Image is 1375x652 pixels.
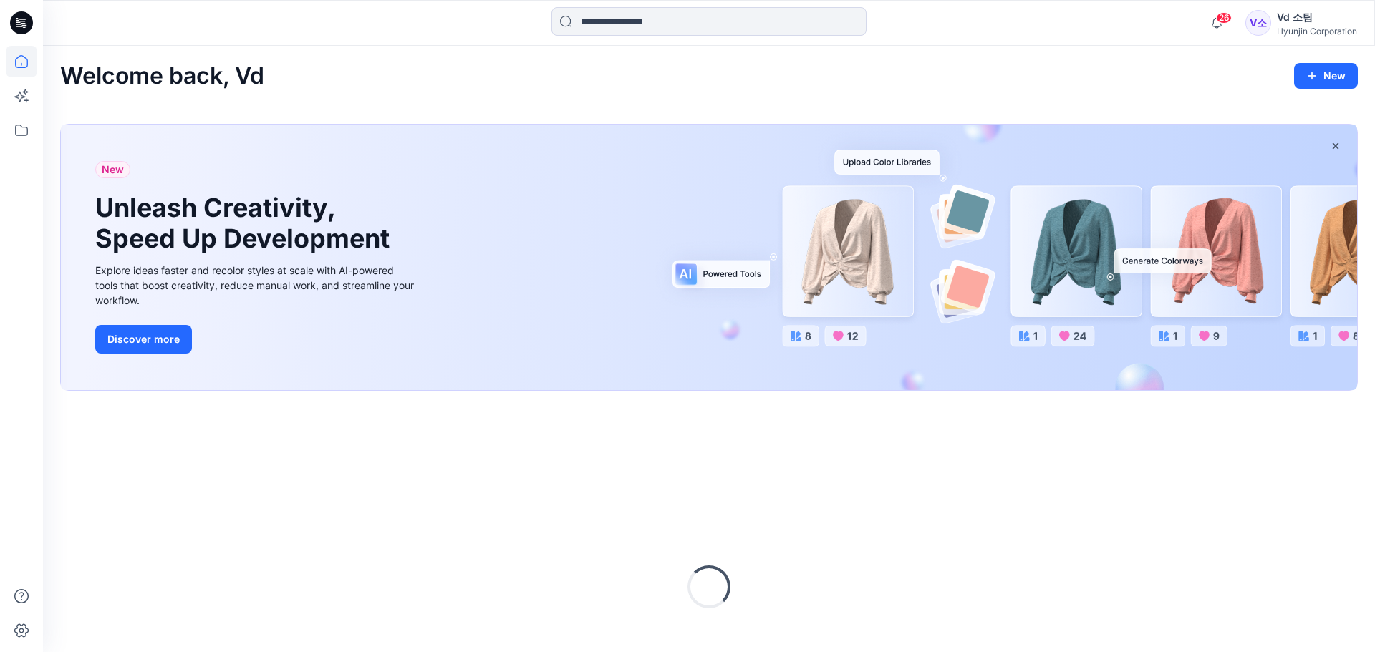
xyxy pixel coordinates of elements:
[1294,63,1358,89] button: New
[1216,12,1232,24] span: 26
[60,63,264,89] h2: Welcome back, Vd
[1245,10,1271,36] div: V소
[102,161,124,178] span: New
[95,263,418,308] div: Explore ideas faster and recolor styles at scale with AI-powered tools that boost creativity, red...
[1277,9,1357,26] div: Vd 소팀
[95,193,396,254] h1: Unleash Creativity, Speed Up Development
[1277,26,1357,37] div: Hyunjin Corporation
[95,325,418,354] a: Discover more
[95,325,192,354] button: Discover more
